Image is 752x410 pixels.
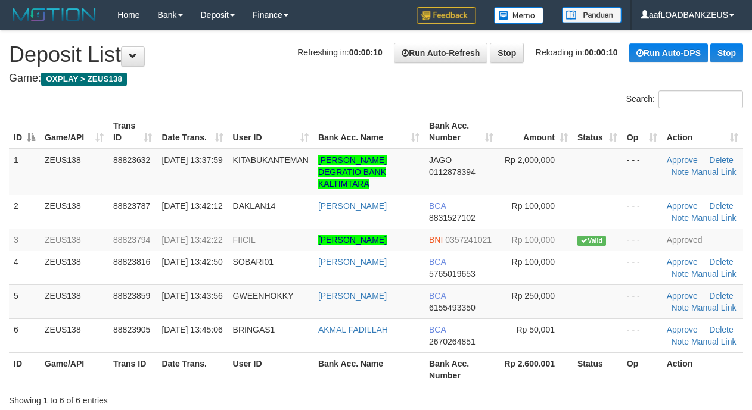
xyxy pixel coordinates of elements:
[622,251,662,284] td: - - -
[40,229,108,251] td: ZEUS138
[662,352,743,386] th: Action
[9,390,304,406] div: Showing 1 to 6 of 6 entries
[108,115,157,149] th: Trans ID: activate to sort column ascending
[490,43,524,63] a: Stop
[667,257,698,267] a: Approve
[710,43,743,62] a: Stop
[228,115,313,149] th: User ID: activate to sort column ascending
[113,325,150,334] span: 88823905
[318,201,387,211] a: [PERSON_NAME]
[41,73,127,86] span: OXPLAY > ZEUS138
[9,318,40,352] td: 6
[622,229,662,251] td: - - -
[9,149,40,195] td: 1
[394,43,487,63] a: Run Auto-Refresh
[40,318,108,352] td: ZEUS138
[445,235,492,245] span: Copy 0357241021 to clipboard
[40,195,108,229] td: ZEUS138
[691,167,737,177] a: Manual Link
[671,303,689,312] a: Note
[622,284,662,318] td: - - -
[691,213,737,223] a: Manual Link
[233,257,274,267] span: SOBARI01
[709,325,733,334] a: Delete
[349,48,383,57] strong: 00:00:10
[429,257,446,267] span: BCA
[622,195,662,229] td: - - -
[161,257,222,267] span: [DATE] 13:42:50
[577,236,606,246] span: Valid transaction
[512,291,555,301] span: Rp 250,000
[667,325,698,334] a: Approve
[498,115,573,149] th: Amount: activate to sort column ascending
[157,352,228,386] th: Date Trans.
[429,155,452,165] span: JAGO
[429,167,476,177] span: Copy 0112878394 to clipboard
[9,6,100,24] img: MOTION_logo.png
[157,115,228,149] th: Date Trans.: activate to sort column ascending
[161,325,222,334] span: [DATE] 13:45:06
[9,284,40,318] td: 5
[429,269,476,278] span: Copy 5765019653 to clipboard
[233,201,276,211] span: DAKLAN14
[709,257,733,267] a: Delete
[667,155,698,165] a: Approve
[622,115,662,149] th: Op: activate to sort column ascending
[494,7,544,24] img: Button%20Memo.svg
[662,115,743,149] th: Action: activate to sort column ascending
[709,291,733,301] a: Delete
[585,48,618,57] strong: 00:00:10
[709,201,733,211] a: Delete
[429,303,476,312] span: Copy 6155493350 to clipboard
[233,235,256,245] span: FIICIL
[622,149,662,195] td: - - -
[313,115,424,149] th: Bank Acc. Name: activate to sort column ascending
[622,318,662,352] td: - - -
[691,337,737,346] a: Manual Link
[161,201,222,211] span: [DATE] 13:42:12
[113,235,150,245] span: 88823794
[40,149,108,195] td: ZEUS138
[313,352,424,386] th: Bank Acc. Name
[498,352,573,386] th: Rp 2.600.001
[429,213,476,223] span: Copy 8831527102 to clipboard
[573,352,622,386] th: Status
[512,235,555,245] span: Rp 100,000
[113,201,150,211] span: 88823787
[108,352,157,386] th: Trans ID
[505,155,555,165] span: Rp 2,000,000
[622,352,662,386] th: Op
[417,7,476,24] img: Feedback.jpg
[318,235,387,245] a: [PERSON_NAME]
[658,90,743,108] input: Search:
[629,43,708,62] a: Run Auto-DPS
[113,155,150,165] span: 88823632
[297,48,382,57] span: Refreshing in:
[9,43,743,67] h1: Deposit List
[429,337,476,346] span: Copy 2670264851 to clipboard
[318,291,387,301] a: [PERSON_NAME]
[709,155,733,165] a: Delete
[573,115,622,149] th: Status: activate to sort column ascending
[667,291,698,301] a: Approve
[429,291,446,301] span: BCA
[691,303,737,312] a: Manual Link
[671,167,689,177] a: Note
[424,115,498,149] th: Bank Acc. Number: activate to sort column ascending
[562,7,622,23] img: panduan.png
[228,352,313,386] th: User ID
[113,291,150,301] span: 88823859
[662,229,743,251] td: Approved
[667,201,698,211] a: Approve
[671,213,689,223] a: Note
[318,257,387,267] a: [PERSON_NAME]
[318,155,387,189] a: [PERSON_NAME] DEGRATIO BANK KALTIMTARA
[9,251,40,284] td: 4
[161,155,222,165] span: [DATE] 13:37:59
[512,257,555,267] span: Rp 100,000
[626,90,743,108] label: Search:
[161,291,222,301] span: [DATE] 13:43:56
[429,201,446,211] span: BCA
[9,115,40,149] th: ID: activate to sort column descending
[429,235,443,245] span: BNI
